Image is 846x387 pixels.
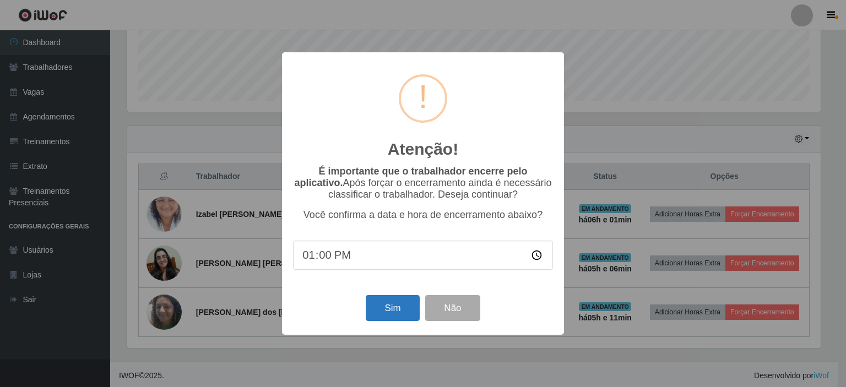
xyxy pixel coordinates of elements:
button: Sim [366,295,419,321]
b: É importante que o trabalhador encerre pelo aplicativo. [294,166,527,188]
p: Após forçar o encerramento ainda é necessário classificar o trabalhador. Deseja continuar? [293,166,553,200]
button: Não [425,295,480,321]
h2: Atenção! [388,139,458,159]
p: Você confirma a data e hora de encerramento abaixo? [293,209,553,221]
